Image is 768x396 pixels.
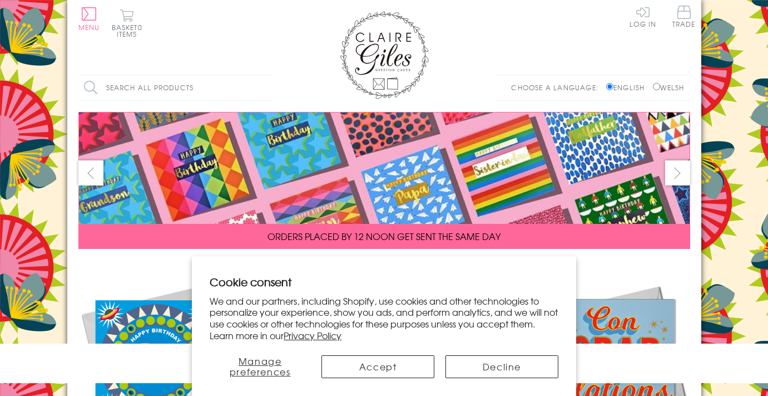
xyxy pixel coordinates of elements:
[210,274,558,290] h2: Cookie consent
[210,295,558,341] p: We and our partners, including Shopify, use cookies and other technologies to personalize your ex...
[230,354,291,378] span: Manage preferences
[210,355,310,378] button: Manage preferences
[606,83,613,90] input: English
[267,229,501,243] span: ORDERS PLACED BY 12 NOON GET SENT THE SAME DAY
[78,257,690,275] div: Carousel Pagination
[78,7,100,31] button: Menu
[262,75,273,100] input: Search
[672,6,696,27] span: Trade
[117,22,142,39] span: 0 items
[511,82,604,92] p: Choose a language:
[284,329,341,342] a: Privacy Policy
[78,22,100,32] span: Menu
[665,160,690,185] button: next
[653,82,685,92] label: Welsh
[321,355,434,378] button: Accept
[630,6,656,27] a: Log In
[340,11,429,99] img: Claire Giles Greetings Cards
[112,9,142,37] button: Basket0 items
[78,160,103,185] button: prev
[672,6,696,30] a: Trade
[606,82,650,92] label: English
[78,75,273,100] input: Search all products
[653,83,660,90] input: Welsh
[445,355,558,378] button: Decline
